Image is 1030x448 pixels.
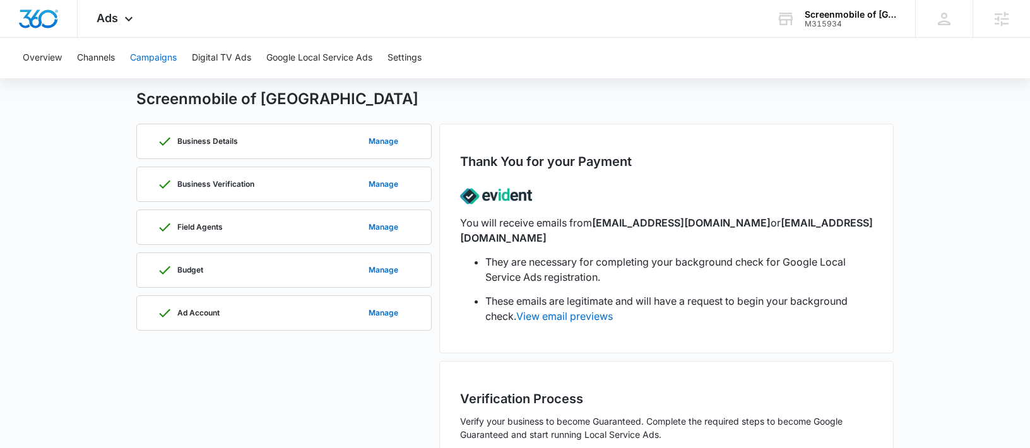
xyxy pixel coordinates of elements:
a: Field AgentsManage [136,209,432,245]
button: Manage [356,169,411,199]
p: Business Details [177,138,238,145]
button: Manage [356,212,411,242]
a: View email previews [516,310,613,322]
button: Manage [356,255,411,285]
span: [EMAIL_ADDRESS][DOMAIN_NAME] [460,216,873,244]
h1: Screenmobile of [GEOGRAPHIC_DATA] [136,90,418,109]
a: BudgetManage [136,252,432,288]
button: Campaigns [130,38,177,78]
button: Overview [23,38,62,78]
h2: Thank You for your Payment [460,152,632,171]
p: Ad Account [177,309,220,317]
li: They are necessary for completing your background check for Google Local Service Ads registration. [485,254,873,285]
a: Ad AccountManage [136,295,432,331]
button: Manage [356,298,411,328]
span: Ads [97,11,118,25]
li: These emails are legitimate and will have a request to begin your background check. [485,293,873,324]
button: Digital TV Ads [192,38,251,78]
p: Verify your business to become Guaranteed. Complete the required steps to become Google Guarantee... [460,415,873,441]
div: account name [805,9,897,20]
button: Manage [356,126,411,156]
button: Settings [388,38,422,78]
p: Business Verification [177,180,254,188]
p: Budget [177,266,203,274]
img: lsa-evident [460,177,532,215]
a: Business DetailsManage [136,124,432,159]
button: Google Local Service Ads [266,38,372,78]
p: Field Agents [177,223,223,231]
p: You will receive emails from or [460,215,873,245]
span: [EMAIL_ADDRESS][DOMAIN_NAME] [592,216,771,229]
a: Business VerificationManage [136,167,432,202]
button: Channels [77,38,115,78]
h2: Verification Process [460,389,873,408]
div: account id [805,20,897,28]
